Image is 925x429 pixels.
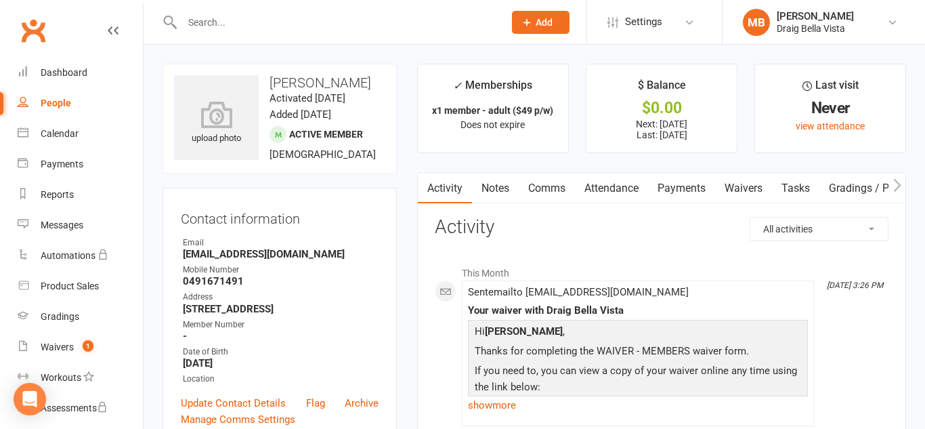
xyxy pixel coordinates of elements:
[802,77,859,101] div: Last visit
[599,119,725,140] p: Next: [DATE] Last: [DATE]
[648,173,715,204] a: Payments
[270,148,376,161] span: [DEMOGRAPHIC_DATA]
[18,241,143,271] a: Automations
[471,323,804,343] p: Hi ,
[519,173,575,204] a: Comms
[625,7,662,37] span: Settings
[471,363,804,399] p: If you need to, you can view a copy of your waiver online any time using the link below:
[18,58,143,88] a: Dashboard
[306,395,325,411] a: Flag
[468,396,808,415] a: show more
[18,149,143,180] a: Payments
[638,77,686,101] div: $ Balance
[18,332,143,363] a: Waivers 1
[18,119,143,149] a: Calendar
[174,101,259,146] div: upload photo
[181,206,379,226] h3: Contact information
[772,173,819,204] a: Tasks
[18,180,143,210] a: Reports
[41,159,83,169] div: Payments
[18,210,143,241] a: Messages
[345,395,379,411] a: Archive
[827,281,883,290] i: [DATE] 3:26 PM
[183,237,379,249] div: Email
[183,357,379,369] strong: [DATE]
[174,75,385,90] h3: [PERSON_NAME]
[183,291,379,304] div: Address
[183,319,379,331] div: Member Number
[472,173,519,204] a: Notes
[435,217,888,238] h3: Activity
[181,395,286,411] a: Update Contact Details
[18,302,143,332] a: Gradings
[715,173,772,204] a: Waivers
[16,14,50,47] a: Clubworx
[18,393,143,424] a: Assessments
[41,250,95,261] div: Automations
[512,11,569,34] button: Add
[536,17,553,28] span: Add
[181,411,295,428] a: Manage Comms Settings
[41,220,83,230] div: Messages
[41,128,79,139] div: Calendar
[41,403,108,413] div: Assessments
[41,98,71,108] div: People
[575,173,648,204] a: Attendance
[14,383,46,415] div: Open Intercom Messenger
[41,281,99,291] div: Product Sales
[183,248,379,260] strong: [EMAIL_ADDRESS][DOMAIN_NAME]
[777,22,854,35] div: Draig Bella Vista
[485,325,563,338] strong: [PERSON_NAME]
[183,264,379,277] div: Mobile Number
[183,330,379,342] strong: -
[183,346,379,359] div: Date of Birth
[41,311,79,322] div: Gradings
[418,173,472,204] a: Activity
[41,67,87,78] div: Dashboard
[178,13,494,32] input: Search...
[453,79,462,92] i: ✓
[468,286,689,298] span: Sent email to [EMAIL_ADDRESS][DOMAIN_NAME]
[767,101,893,115] div: Never
[289,129,363,140] span: Active member
[460,119,525,130] span: Does not expire
[83,340,93,352] span: 1
[18,363,143,393] a: Workouts
[471,343,804,363] p: Thanks for completing the WAIVER - MEMBERS waiver form.
[468,305,808,316] div: Your waiver with Draig Bella Vista
[41,372,81,383] div: Workouts
[743,9,770,36] div: MB
[41,189,74,200] div: Reports
[41,342,74,352] div: Waivers
[183,373,379,386] div: Location
[270,108,331,121] time: Added [DATE]
[18,271,143,302] a: Product Sales
[435,259,888,281] li: This Month
[18,88,143,119] a: People
[599,101,725,115] div: $0.00
[777,10,854,22] div: [PERSON_NAME]
[183,303,379,315] strong: [STREET_ADDRESS]
[453,77,532,102] div: Memberships
[183,275,379,287] strong: 0491671491
[432,105,553,116] strong: x1 member - adult ($49 p/w)
[796,121,865,131] a: view attendance
[270,92,345,104] time: Activated [DATE]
